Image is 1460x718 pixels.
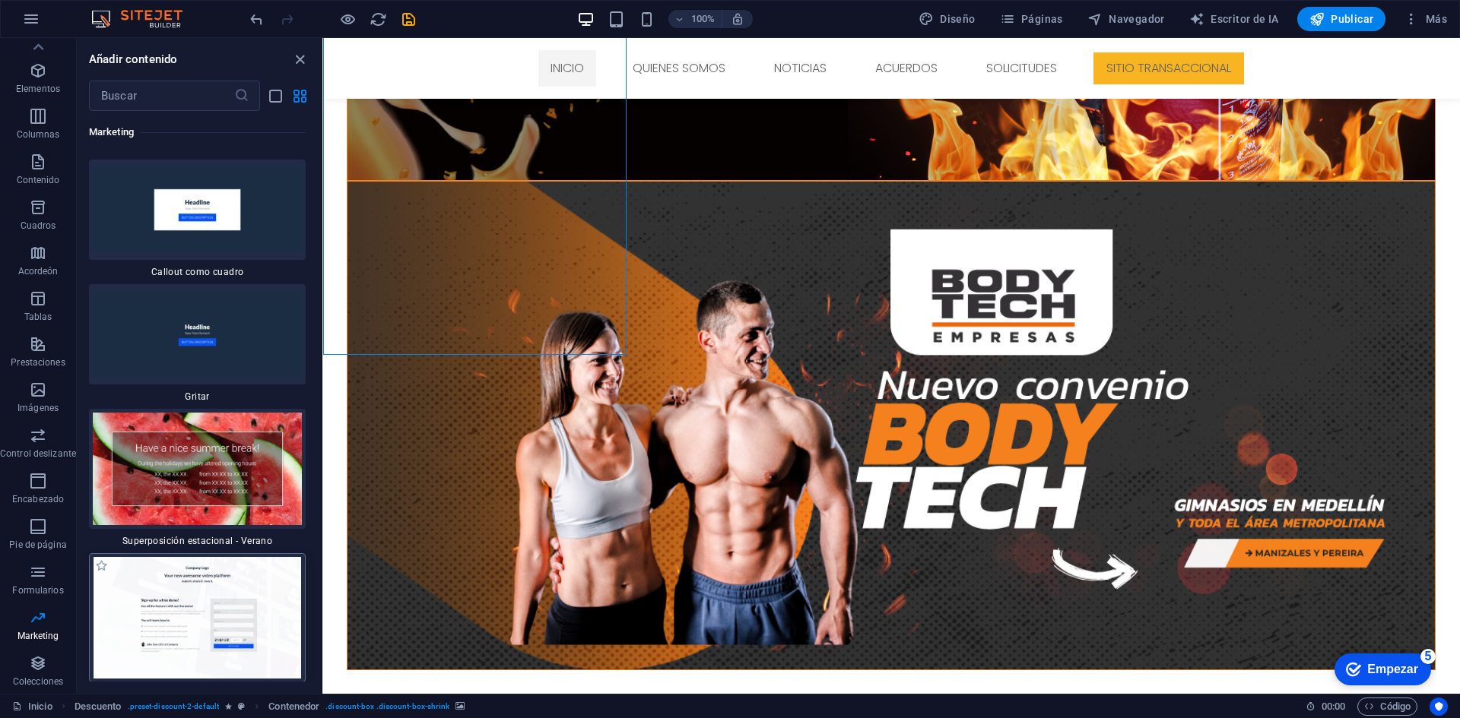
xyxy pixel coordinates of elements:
button: cerrar panel [290,50,309,68]
img: Logotipo del editor [87,10,202,28]
font: Código [1380,701,1411,712]
span: Páginas [1000,11,1063,27]
p: Pie de página [9,539,66,551]
p: Cuadros [21,220,56,232]
button: vista de cuadrícula [290,87,309,105]
div: Empezar Quedan 5 elementos, 0 % completado [8,8,104,40]
div: Gritar [89,284,306,403]
img: Screenshot_2019-10-25SitejetTemplate-BlankRedesign-Berlin3.png [93,413,302,525]
p: Prestaciones [11,356,65,368]
h6: Añadir contenido [89,50,177,68]
p: Columnas [17,128,60,141]
button: Más [1398,7,1453,31]
button: Escritor de IA [1183,7,1285,31]
font: Superposición estacional - Verano [122,536,272,546]
button: Páginas [994,7,1069,31]
i: Este elemento es un preajuste personalizable [238,702,245,710]
span: Haz clic para seleccionar y doble clic para editar [75,697,122,716]
i: El elemento contiene una animación [225,702,232,710]
span: . preset-discount-2-default [128,697,219,716]
button: deshacer [247,10,265,28]
span: Callout como cuadro [89,266,306,278]
font: 5 [98,4,105,17]
span: Añadir a favoritos [95,559,108,572]
font: Gritar [185,391,209,402]
p: Formularios [12,584,63,596]
font: Escritor de IA [1211,13,1279,25]
button: Haz clic para salir del modo de previsualización y seguir editando [338,10,357,28]
p: Contenido [17,174,60,186]
button: 100% [668,10,722,28]
span: Diseño [919,11,976,27]
p: Imágenes [17,402,59,414]
button: vista de lista [266,87,284,105]
i: Guardar (Ctrl+S) [400,11,417,28]
span: Haz clic para seleccionar y doble clic para editar [268,697,319,716]
i: Volver a cargar página [370,11,387,28]
font: Marketing [89,126,134,138]
button: Navegador [1081,7,1171,31]
a: Haz clic para cancelar la selección y doble clic para abrir páginas [12,697,52,716]
font: Elementos [16,84,60,94]
img: callout-box_v2.png [93,168,302,251]
img: Screenshot_2019-06-19SitejetTemplate-BlankRedesign-Berlin5.png [93,557,302,678]
button: Publicar [1297,7,1386,31]
button: Código [1357,697,1417,716]
font: Navegador [1109,13,1165,25]
p: Tablas [24,311,52,323]
button: Diseño [912,7,982,31]
nav: migaja de pan [75,697,465,716]
img: callout.png [93,293,302,376]
div: Superposición estacional - Verano [89,409,306,547]
i: Este elemento contiene un fondo [455,702,465,710]
font: 00:00 [1322,701,1345,712]
button: ahorrar [399,10,417,28]
font: Marketing [17,631,59,641]
h6: Tiempo de la sesión [1306,697,1346,716]
div: Callout como cuadro [89,160,306,278]
button: recargar [369,10,387,28]
font: 100% [691,13,715,24]
span: . discount-box .discount-box-shrink [325,697,449,716]
font: Acordeón [18,266,59,277]
p: Encabezado [12,493,64,505]
font: Empezar [40,17,91,30]
span: Más [1404,11,1447,27]
button: Centrados en el usuario [1430,697,1448,716]
span: Publicar [1309,11,1374,27]
i: Deshacer: Cambiar imagen (Ctrl+Z) [248,11,265,28]
input: Buscar [89,81,234,111]
p: Colecciones [13,675,63,688]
